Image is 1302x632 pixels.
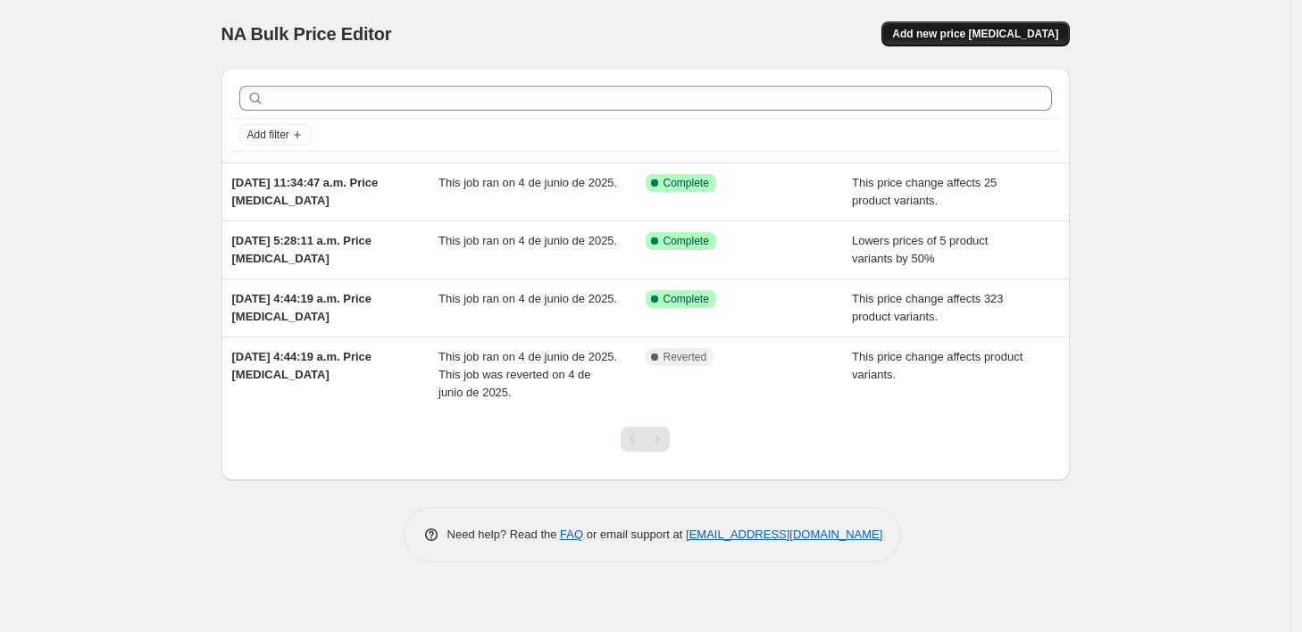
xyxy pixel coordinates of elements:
a: FAQ [560,528,583,541]
span: Need help? Read the [447,528,561,541]
span: This job ran on 4 de junio de 2025. This job was reverted on 4 de junio de 2025. [438,350,617,399]
span: Add new price [MEDICAL_DATA] [892,27,1058,41]
a: [EMAIL_ADDRESS][DOMAIN_NAME] [686,528,882,541]
span: This price change affects 323 product variants. [852,292,1004,323]
span: Complete [664,176,709,190]
span: or email support at [583,528,686,541]
span: Complete [664,234,709,248]
span: Reverted [664,350,707,364]
span: NA Bulk Price Editor [221,24,392,44]
span: Complete [664,292,709,306]
button: Add new price [MEDICAL_DATA] [881,21,1069,46]
nav: Pagination [621,427,670,452]
span: [DATE] 11:34:47 a.m. Price [MEDICAL_DATA] [232,176,379,207]
span: This price change affects 25 product variants. [852,176,997,207]
span: This price change affects product variants. [852,350,1022,381]
span: Add filter [247,128,289,142]
span: Lowers prices of 5 product variants by 50% [852,234,988,265]
span: This job ran on 4 de junio de 2025. [438,292,617,305]
span: [DATE] 4:44:19 a.m. Price [MEDICAL_DATA] [232,350,372,381]
span: [DATE] 5:28:11 a.m. Price [MEDICAL_DATA] [232,234,372,265]
span: This job ran on 4 de junio de 2025. [438,234,617,247]
button: Add filter [239,124,311,146]
span: This job ran on 4 de junio de 2025. [438,176,617,189]
span: [DATE] 4:44:19 a.m. Price [MEDICAL_DATA] [232,292,372,323]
